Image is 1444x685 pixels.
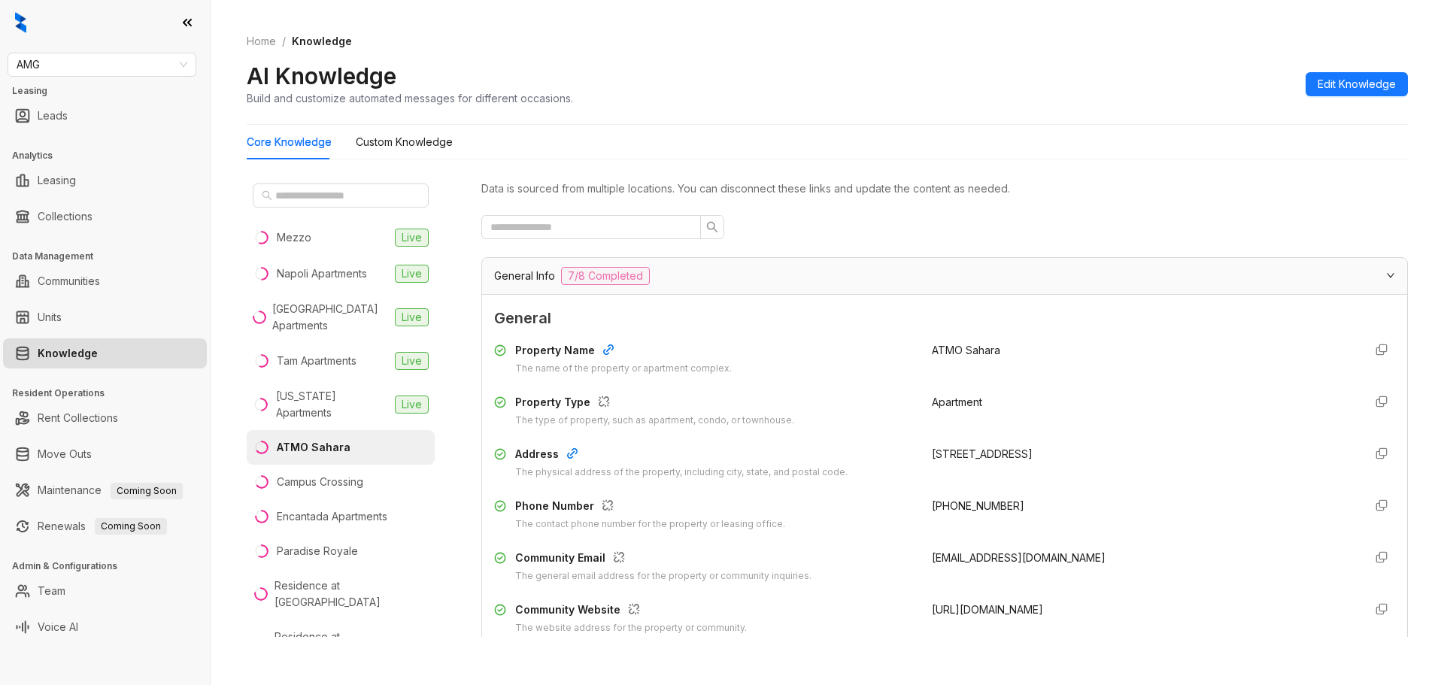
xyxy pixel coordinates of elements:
[515,394,794,414] div: Property Type
[277,508,387,525] div: Encantada Apartments
[3,302,207,332] li: Units
[515,465,848,480] div: The physical address of the property, including city, state, and postal code.
[3,101,207,131] li: Leads
[38,439,92,469] a: Move Outs
[932,499,1024,512] span: [PHONE_NUMBER]
[276,388,389,421] div: [US_STATE] Apartments
[932,603,1043,616] span: [URL][DOMAIN_NAME]
[1386,271,1395,280] span: expanded
[3,576,207,606] li: Team
[515,621,747,635] div: The website address for the property or community.
[277,229,311,246] div: Mezzo
[38,302,62,332] a: Units
[1318,76,1396,92] span: Edit Knowledge
[275,577,429,611] div: Residence at [GEOGRAPHIC_DATA]
[38,576,65,606] a: Team
[395,265,429,283] span: Live
[277,265,367,282] div: Napoli Apartments
[275,629,429,662] div: Residence at [GEOGRAPHIC_DATA]
[706,221,718,233] span: search
[38,403,118,433] a: Rent Collections
[3,266,207,296] li: Communities
[515,362,732,376] div: The name of the property or apartment complex.
[3,612,207,642] li: Voice AI
[1306,72,1408,96] button: Edit Knowledge
[277,439,350,456] div: ATMO Sahara
[12,84,210,98] h3: Leasing
[3,202,207,232] li: Collections
[111,483,183,499] span: Coming Soon
[38,101,68,131] a: Leads
[95,518,167,535] span: Coming Soon
[38,165,76,195] a: Leasing
[515,602,747,621] div: Community Website
[561,267,650,285] span: 7/8 Completed
[3,439,207,469] li: Move Outs
[482,258,1407,294] div: General Info7/8 Completed
[515,498,785,517] div: Phone Number
[277,474,363,490] div: Campus Crossing
[3,165,207,195] li: Leasing
[395,308,429,326] span: Live
[12,250,210,263] h3: Data Management
[494,268,555,284] span: General Info
[515,569,811,583] div: The general email address for the property or community inquiries.
[515,342,732,362] div: Property Name
[3,475,207,505] li: Maintenance
[515,446,848,465] div: Address
[3,511,207,541] li: Renewals
[15,12,26,33] img: logo
[932,551,1106,564] span: [EMAIL_ADDRESS][DOMAIN_NAME]
[38,338,98,368] a: Knowledge
[494,307,1395,330] span: General
[395,352,429,370] span: Live
[395,396,429,414] span: Live
[38,202,93,232] a: Collections
[282,33,286,50] li: /
[292,35,352,47] span: Knowledge
[932,344,1000,356] span: ATMO Sahara
[12,386,210,400] h3: Resident Operations
[17,53,187,76] span: AMG
[515,517,785,532] div: The contact phone number for the property or leasing office.
[277,353,356,369] div: Tam Apartments
[12,149,210,162] h3: Analytics
[481,180,1408,197] div: Data is sourced from multiple locations. You can disconnect these links and update the content as...
[932,446,1351,462] div: [STREET_ADDRESS]
[277,543,358,559] div: Paradise Royale
[932,396,982,408] span: Apartment
[395,229,429,247] span: Live
[3,338,207,368] li: Knowledge
[515,550,811,569] div: Community Email
[247,62,396,90] h2: AI Knowledge
[515,414,794,428] div: The type of property, such as apartment, condo, or townhouse.
[247,134,332,150] div: Core Knowledge
[272,301,389,334] div: [GEOGRAPHIC_DATA] Apartments
[247,90,573,106] div: Build and customize automated messages for different occasions.
[244,33,279,50] a: Home
[3,403,207,433] li: Rent Collections
[38,612,78,642] a: Voice AI
[262,190,272,201] span: search
[12,559,210,573] h3: Admin & Configurations
[38,511,167,541] a: RenewalsComing Soon
[38,266,100,296] a: Communities
[356,134,453,150] div: Custom Knowledge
